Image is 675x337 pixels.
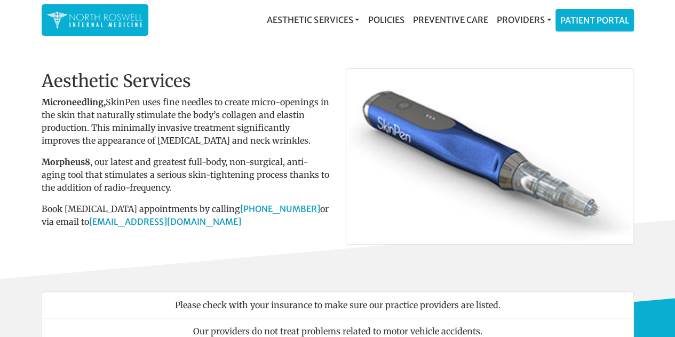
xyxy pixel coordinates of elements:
[42,97,106,107] strong: Microneedling,
[263,9,363,30] a: Aesthetic Services
[240,203,320,214] a: [PHONE_NUMBER]
[42,71,330,91] h2: Aesthetic Services
[556,10,633,31] a: Patient Portal
[42,202,330,228] p: Book [MEDICAL_DATA] appointments by calling or via email to
[42,156,90,167] b: Morpheus8
[492,9,555,30] a: Providers
[42,292,634,318] li: Please check with your insurance to make sure our practice providers are listed.
[47,10,143,30] img: North Roswell Internal Medicine
[42,155,330,194] p: , our latest and greatest full-body, non-surgical, anti-aging tool that stimulates a serious skin...
[42,96,330,147] p: SkinPen uses fine needles to create micro-openings in the skin that naturally stimulate the body’...
[408,9,492,30] a: Preventive Care
[363,9,408,30] a: Policies
[89,216,241,227] a: [EMAIL_ADDRESS][DOMAIN_NAME]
